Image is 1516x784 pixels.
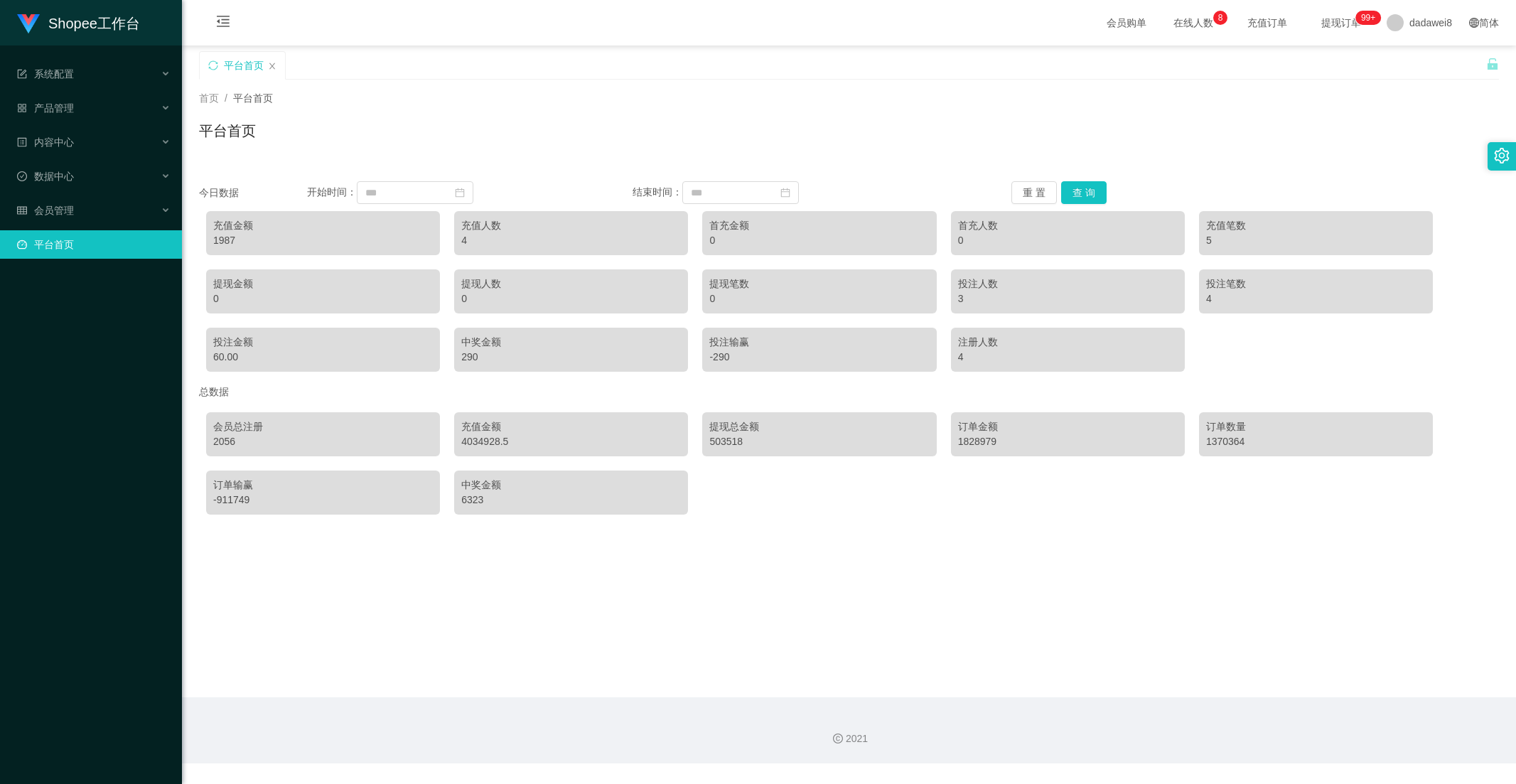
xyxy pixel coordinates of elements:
i: 图标: calendar [780,188,790,198]
div: 0 [461,291,681,306]
button: 重 置 [1011,181,1057,204]
i: 图标: profile [17,137,27,147]
div: 5 [1206,233,1426,248]
i: 图标: form [17,69,27,79]
span: 结束时间： [633,186,682,198]
span: 提现订单 [1314,18,1368,28]
span: 在线人数 [1166,18,1220,28]
span: 会员管理 [17,205,74,216]
div: 投注金额 [213,335,433,350]
div: 首充金额 [709,218,929,233]
div: 0 [709,291,929,306]
h1: 平台首页 [199,120,256,141]
div: 平台首页 [224,52,264,79]
i: 图标: sync [208,60,218,70]
div: -290 [709,350,929,365]
span: 首页 [199,92,219,104]
a: Shopee工作台 [17,17,140,28]
i: 图标: setting [1494,148,1510,163]
div: 1370364 [1206,434,1426,449]
div: 1828979 [958,434,1178,449]
div: 注册人数 [958,335,1178,350]
div: 中奖金额 [461,335,681,350]
div: 投注笔数 [1206,276,1426,291]
div: 中奖金额 [461,478,681,493]
sup: 266 [1355,11,1381,25]
i: 图标: close [268,62,276,70]
i: 图标: calendar [455,188,465,198]
span: 开始时间： [307,186,357,198]
i: 图标: copyright [833,734,843,743]
span: 平台首页 [233,92,273,104]
div: 充值笔数 [1206,218,1426,233]
span: 充值订单 [1240,18,1294,28]
i: 图标: appstore-o [17,103,27,113]
div: 4 [958,350,1178,365]
h1: Shopee工作台 [48,1,140,46]
div: 0 [958,233,1178,248]
i: 图标: menu-fold [199,1,247,46]
div: 60.00 [213,350,433,365]
div: 总数据 [199,379,1499,405]
div: 订单金额 [958,419,1178,434]
span: 数据中心 [17,171,74,182]
div: 0 [213,291,433,306]
span: 内容中心 [17,136,74,148]
div: 0 [709,233,929,248]
div: 4034928.5 [461,434,681,449]
div: 提现人数 [461,276,681,291]
i: 图标: check-circle-o [17,171,27,181]
div: 4 [1206,291,1426,306]
div: 2056 [213,434,433,449]
div: 会员总注册 [213,419,433,434]
div: 290 [461,350,681,365]
div: 1987 [213,233,433,248]
div: 充值金额 [461,419,681,434]
div: 6323 [461,493,681,508]
button: 查 询 [1061,181,1107,204]
div: 3 [958,291,1178,306]
a: 图标: dashboard平台首页 [17,230,171,259]
i: 图标: table [17,205,27,215]
div: 充值金额 [213,218,433,233]
i: 图标: unlock [1486,58,1499,70]
p: 8 [1218,11,1223,25]
div: 订单数量 [1206,419,1426,434]
div: -911749 [213,493,433,508]
span: / [225,92,227,104]
div: 2021 [193,731,1505,746]
sup: 8 [1213,11,1227,25]
div: 503518 [709,434,929,449]
img: logo.9652507e.png [17,14,40,34]
i: 图标: global [1469,18,1479,28]
div: 投注人数 [958,276,1178,291]
div: 今日数据 [199,186,307,200]
div: 提现金额 [213,276,433,291]
div: 提现总金额 [709,419,929,434]
span: 产品管理 [17,102,74,114]
span: 系统配置 [17,68,74,80]
div: 充值人数 [461,218,681,233]
div: 投注输赢 [709,335,929,350]
div: 首充人数 [958,218,1178,233]
div: 4 [461,233,681,248]
div: 提现笔数 [709,276,929,291]
div: 订单输赢 [213,478,433,493]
